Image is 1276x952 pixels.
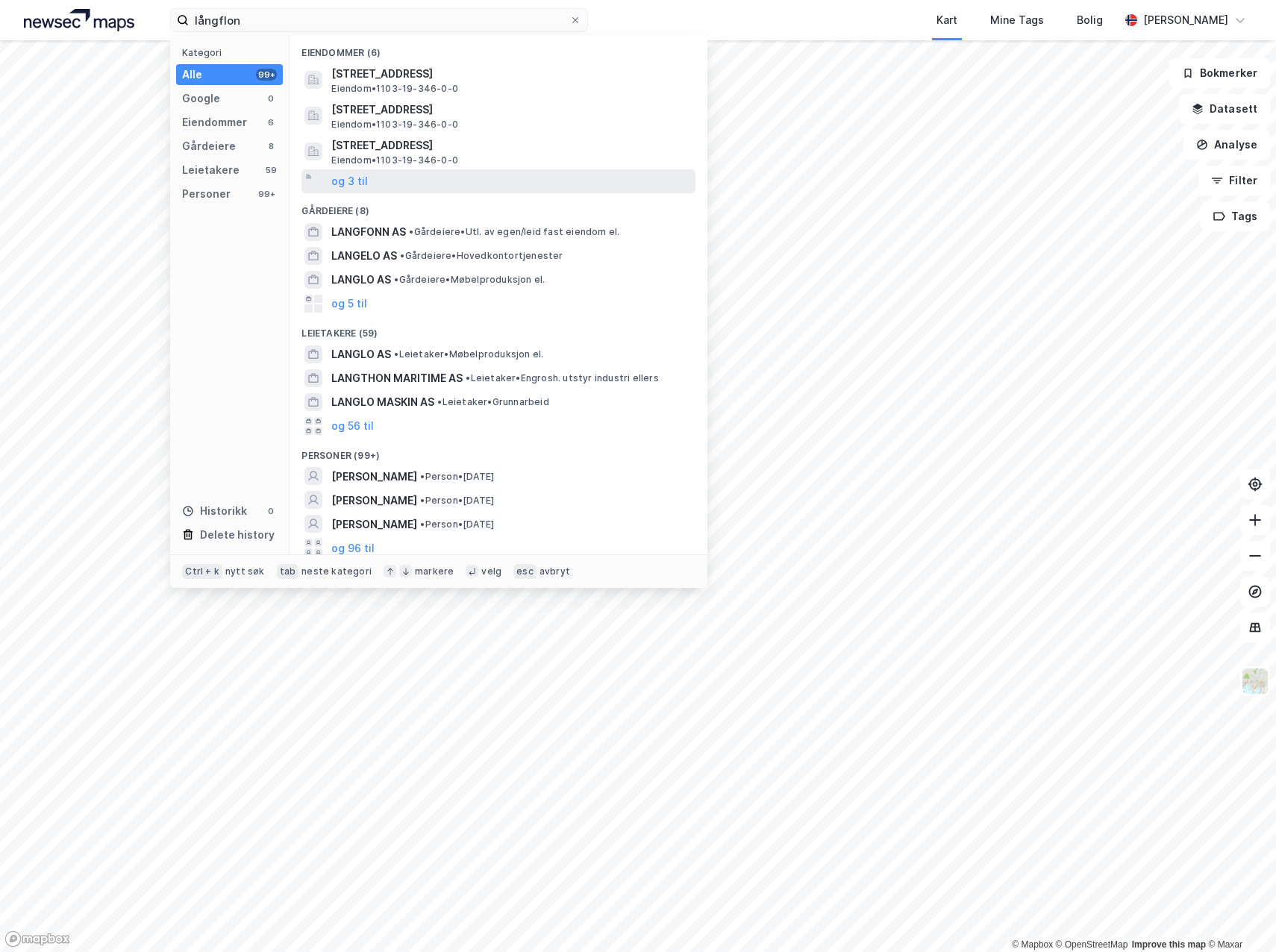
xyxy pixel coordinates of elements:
div: markere [415,566,454,577]
span: Leietaker • Møbelproduksjon el. [394,348,543,360]
div: Google [182,90,220,107]
div: Gårdeiere (8) [290,193,707,220]
div: 59 [265,164,277,176]
span: LANGELO AS [331,247,397,265]
span: Leietaker • Engrosh. utstyr industri ellers [466,372,658,384]
a: Improve this map [1132,939,1206,950]
img: Z [1241,667,1269,695]
span: [STREET_ADDRESS] [331,137,689,154]
span: • [437,396,442,407]
img: logo.a4113a55bc3d86da70a041830d287a7e.svg [24,9,134,31]
button: Filter [1198,166,1270,195]
span: Eiendom • 1103-19-346-0-0 [331,119,458,131]
div: avbryt [540,566,570,577]
button: og 56 til [331,417,374,435]
div: 0 [265,93,277,104]
div: 8 [265,140,277,152]
div: Gårdeiere [182,137,236,155]
span: Person • [DATE] [420,519,494,530]
span: • [420,471,425,482]
div: Kart [936,11,957,29]
span: [STREET_ADDRESS] [331,65,689,83]
span: LANGFONN AS [331,223,406,241]
div: Eiendommer [182,113,247,131]
div: 99+ [256,188,277,200]
div: Personer (99+) [290,438,707,465]
div: Leietakere (59) [290,316,707,342]
span: • [420,495,425,506]
div: Bolig [1077,11,1103,29]
span: LANGLO MASKIN AS [331,393,434,411]
span: [PERSON_NAME] [331,468,417,486]
div: Alle [182,66,202,84]
span: [PERSON_NAME] [331,492,417,510]
span: • [466,372,470,383]
span: Gårdeiere • Møbelproduksjon el. [394,274,545,286]
div: velg [481,566,501,577]
div: Mine Tags [990,11,1044,29]
span: LANGTHON MARITIME AS [331,369,463,387]
button: Tags [1201,201,1270,231]
div: Personer [182,185,231,203]
span: Gårdeiere • Utl. av egen/leid fast eiendom el. [409,226,619,238]
button: Datasett [1179,94,1270,124]
div: Delete history [200,526,275,544]
span: Leietaker • Grunnarbeid [437,396,548,408]
button: og 5 til [331,295,367,313]
div: Eiendommer (6) [290,35,707,62]
input: Søk på adresse, matrikkel, gårdeiere, leietakere eller personer [189,9,569,31]
span: [STREET_ADDRESS] [331,101,689,119]
div: 6 [265,116,277,128]
span: • [409,226,413,237]
span: • [394,274,398,285]
span: • [420,519,425,530]
span: [PERSON_NAME] [331,516,417,533]
span: • [400,250,404,261]
span: LANGLO AS [331,271,391,289]
div: Kategori [182,47,283,58]
a: OpenStreetMap [1056,939,1128,950]
button: og 96 til [331,539,375,557]
span: Eiendom • 1103-19-346-0-0 [331,154,458,166]
div: Leietakere [182,161,240,179]
span: • [394,348,398,360]
span: LANGLO AS [331,345,391,363]
a: Mapbox homepage [4,930,70,948]
div: esc [513,564,537,579]
button: Bokmerker [1169,58,1270,88]
a: Mapbox [1012,939,1053,950]
div: tab [277,564,299,579]
span: Eiendom • 1103-19-346-0-0 [331,83,458,95]
div: Ctrl + k [182,564,222,579]
div: Kontrollprogram for chat [1201,880,1276,952]
span: Gårdeiere • Hovedkontortjenester [400,250,563,262]
div: nytt søk [225,566,265,577]
div: 0 [265,505,277,517]
div: 99+ [256,69,277,81]
button: Analyse [1183,130,1270,160]
span: Person • [DATE] [420,495,494,507]
button: og 3 til [331,172,368,190]
div: Historikk [182,502,247,520]
span: Person • [DATE] [420,471,494,483]
div: [PERSON_NAME] [1143,11,1228,29]
iframe: Chat Widget [1201,880,1276,952]
div: neste kategori [301,566,372,577]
